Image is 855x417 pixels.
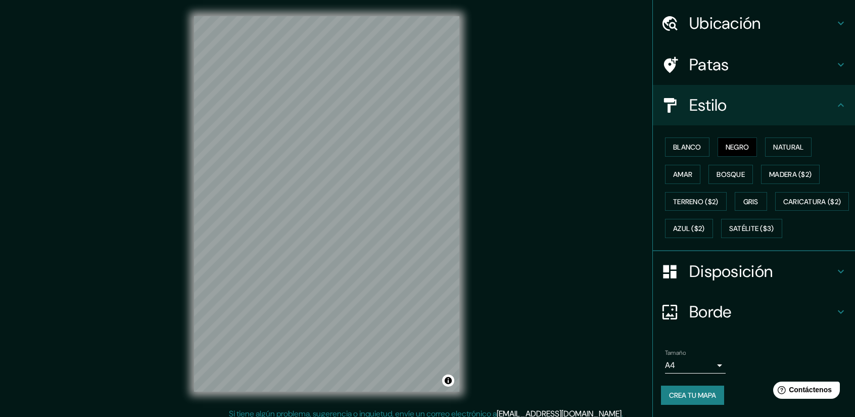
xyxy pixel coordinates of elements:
button: Terreno ($2) [665,192,727,211]
font: Crea tu mapa [669,391,716,400]
font: A4 [665,360,675,370]
font: Terreno ($2) [673,197,719,206]
font: Bosque [717,170,745,179]
button: Caricatura ($2) [775,192,849,211]
button: Activar o desactivar atribución [442,375,454,387]
button: Blanco [665,137,709,157]
button: Gris [735,192,767,211]
button: Madera ($2) [761,165,820,184]
font: Gris [743,197,758,206]
font: Satélite ($3) [729,224,774,234]
font: Patas [689,54,729,75]
font: Natural [773,143,803,152]
button: Bosque [708,165,753,184]
button: Satélite ($3) [721,219,782,238]
div: Disposición [653,251,855,292]
div: Patas [653,44,855,85]
font: Tamaño [665,349,686,357]
button: Azul ($2) [665,219,713,238]
font: Ubicación [689,13,761,34]
div: Borde [653,292,855,332]
font: Borde [689,301,732,322]
font: Amar [673,170,692,179]
div: Estilo [653,85,855,125]
canvas: Mapa [194,16,459,392]
font: Caricatura ($2) [783,197,841,206]
div: Ubicación [653,3,855,43]
button: Negro [718,137,757,157]
iframe: Lanzador de widgets de ayuda [765,378,844,406]
font: Estilo [689,95,727,116]
font: Madera ($2) [769,170,812,179]
button: Crea tu mapa [661,386,724,405]
font: Negro [726,143,749,152]
font: Azul ($2) [673,224,705,234]
div: A4 [665,357,726,374]
font: Blanco [673,143,701,152]
font: Disposición [689,261,773,282]
button: Natural [765,137,812,157]
button: Amar [665,165,700,184]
